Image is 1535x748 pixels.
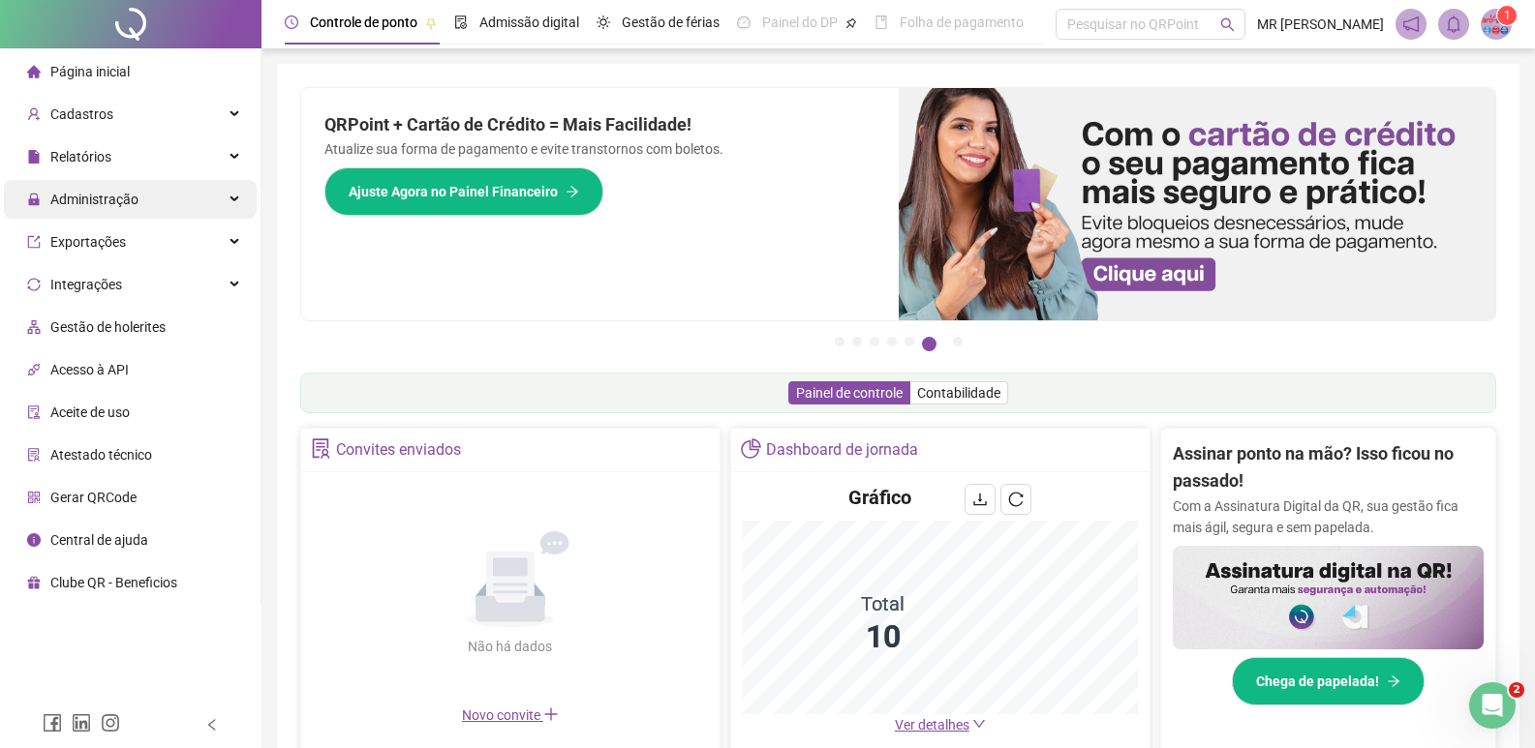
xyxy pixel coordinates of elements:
span: dashboard [737,15,751,29]
div: Não há dados [421,636,599,657]
span: audit [27,405,41,419]
span: Painel de controle [796,385,903,401]
span: download [972,492,988,507]
span: linkedin [72,713,91,733]
img: banner%2F02c71560-61a6-44d4-94b9-c8ab97240462.png [1173,546,1484,649]
span: Administração [50,192,138,207]
span: Exportações [50,234,126,250]
button: 5 [905,337,914,346]
span: Atestado técnico [50,447,152,463]
a: Ver detalhes down [895,717,986,733]
span: Contabilidade [917,385,1000,401]
span: Ver detalhes [895,717,969,733]
button: 6 [922,337,936,351]
span: facebook [43,713,62,733]
h4: Gráfico [848,484,911,511]
button: Chega de papelada! [1232,657,1425,705]
span: Gestão de férias [622,15,720,30]
span: left [205,718,219,732]
span: apartment [27,320,41,334]
button: 4 [887,337,897,346]
span: Novo convite [462,707,559,723]
span: MR [PERSON_NAME] [1257,14,1384,35]
div: Convites enviados [336,434,461,466]
iframe: Intercom live chat [1469,682,1516,729]
span: instagram [101,713,120,733]
span: gift [27,576,41,589]
span: down [972,717,986,731]
sup: Atualize o seu contato no menu Meus Dados [1497,6,1517,25]
p: Atualize sua forma de pagamento e evite transtornos com boletos. [324,138,875,160]
span: Acesso à API [50,362,129,377]
p: Com a Assinatura Digital da QR, sua gestão fica mais ágil, segura e sem papelada. [1173,495,1484,538]
span: Relatórios [50,149,111,165]
img: 50414 [1482,10,1511,39]
span: Aceite de uso [50,404,130,420]
span: Controle de ponto [310,15,417,30]
button: Ajuste Agora no Painel Financeiro [324,167,603,216]
span: Cadastros [50,106,113,122]
span: arrow-right [1387,674,1400,688]
div: Dashboard de jornada [766,434,918,466]
span: pushpin [845,17,857,29]
span: 2 [1509,682,1524,698]
span: Página inicial [50,64,130,79]
span: Ajuste Agora no Painel Financeiro [349,181,558,202]
span: search [1220,17,1235,32]
button: 7 [953,337,963,346]
span: clock-circle [285,15,298,29]
button: 3 [870,337,879,346]
span: lock [27,193,41,206]
span: user-add [27,107,41,121]
span: home [27,65,41,78]
span: Gestão de holerites [50,319,166,335]
span: 1 [1504,9,1511,22]
img: banner%2F75947b42-3b94-469c-a360-407c2d3115d7.png [899,88,1496,320]
span: api [27,363,41,376]
span: solution [27,448,41,462]
span: sync [27,278,41,291]
span: notification [1402,15,1420,33]
span: pie-chart [741,438,761,459]
span: pushpin [425,17,437,29]
span: plus [543,706,559,722]
span: Chega de papelada! [1256,671,1379,692]
h2: Assinar ponto na mão? Isso ficou no passado! [1173,440,1484,495]
span: bell [1445,15,1462,33]
span: solution [311,438,331,459]
span: Admissão digital [479,15,579,30]
span: Painel do DP [762,15,838,30]
button: 2 [852,337,862,346]
span: sun [597,15,610,29]
span: info-circle [27,533,41,547]
span: file-done [454,15,468,29]
span: Gerar QRCode [50,490,137,505]
span: book [875,15,888,29]
button: 1 [835,337,844,346]
span: file [27,150,41,164]
h2: QRPoint + Cartão de Crédito = Mais Facilidade! [324,111,875,138]
span: export [27,235,41,249]
span: reload [1008,492,1024,507]
span: arrow-right [566,185,579,198]
span: Integrações [50,277,122,292]
span: Central de ajuda [50,532,148,548]
span: qrcode [27,491,41,504]
span: Clube QR - Beneficios [50,575,177,590]
span: Folha de pagamento [900,15,1024,30]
